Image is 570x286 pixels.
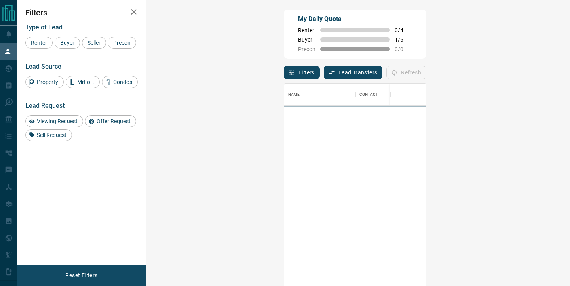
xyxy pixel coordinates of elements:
[298,27,315,33] span: Renter
[25,63,61,70] span: Lead Source
[25,23,63,31] span: Type of Lead
[82,37,106,49] div: Seller
[25,115,83,127] div: Viewing Request
[110,40,133,46] span: Precon
[25,8,138,17] h2: Filters
[74,79,97,85] span: MrLoft
[85,40,103,46] span: Seller
[34,79,61,85] span: Property
[28,40,50,46] span: Renter
[60,269,103,282] button: Reset Filters
[355,84,419,106] div: Contact
[57,40,77,46] span: Buyer
[85,115,136,127] div: Offer Request
[108,37,136,49] div: Precon
[25,37,53,49] div: Renter
[298,36,315,43] span: Buyer
[102,76,138,88] div: Condos
[55,37,80,49] div: Buyer
[66,76,100,88] div: MrLoft
[324,66,383,79] button: Lead Transfers
[94,118,133,124] span: Offer Request
[25,129,72,141] div: Sell Request
[359,84,378,106] div: Contact
[284,84,355,106] div: Name
[25,76,64,88] div: Property
[288,84,300,106] div: Name
[395,46,412,52] span: 0 / 0
[284,66,320,79] button: Filters
[25,102,65,109] span: Lead Request
[34,132,69,138] span: Sell Request
[395,27,412,33] span: 0 / 4
[34,118,80,124] span: Viewing Request
[298,14,412,24] p: My Daily Quota
[395,36,412,43] span: 1 / 6
[110,79,135,85] span: Condos
[298,46,315,52] span: Precon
